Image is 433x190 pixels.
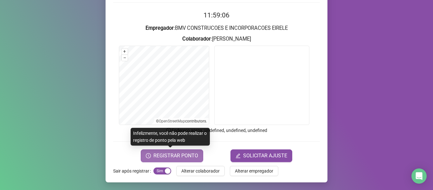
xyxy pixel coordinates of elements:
button: Alterar empregador [230,166,278,176]
span: Alterar colaborador [181,167,220,174]
div: Open Intercom Messenger [411,168,427,184]
p: Endereço aprox. : undefined, undefined, undefined [113,127,320,134]
button: editSOLICITAR AJUSTE [230,149,292,162]
button: – [122,55,128,61]
span: Alterar empregador [235,167,273,174]
strong: Empregador [145,25,174,31]
h3: : BMV CONSTRUCOES E INCORPORACOES EIRELE [113,24,320,32]
span: SOLICITAR AJUSTE [243,152,287,160]
div: Infelizmente, você não pode realizar o registro de ponto pela web [131,128,210,146]
strong: Colaborador [182,36,211,42]
a: OpenStreetMap [159,119,185,123]
button: REGISTRAR PONTO [141,149,203,162]
span: edit [236,153,241,158]
button: Alterar colaborador [176,166,225,176]
button: + [122,49,128,55]
span: REGISTRAR PONTO [153,152,198,160]
span: clock-circle [146,153,151,158]
h3: : [PERSON_NAME] [113,35,320,43]
span: info-circle [166,127,171,133]
li: © contributors. [156,119,207,123]
label: Sair após registrar [113,166,153,176]
time: 11:59:06 [204,11,229,19]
